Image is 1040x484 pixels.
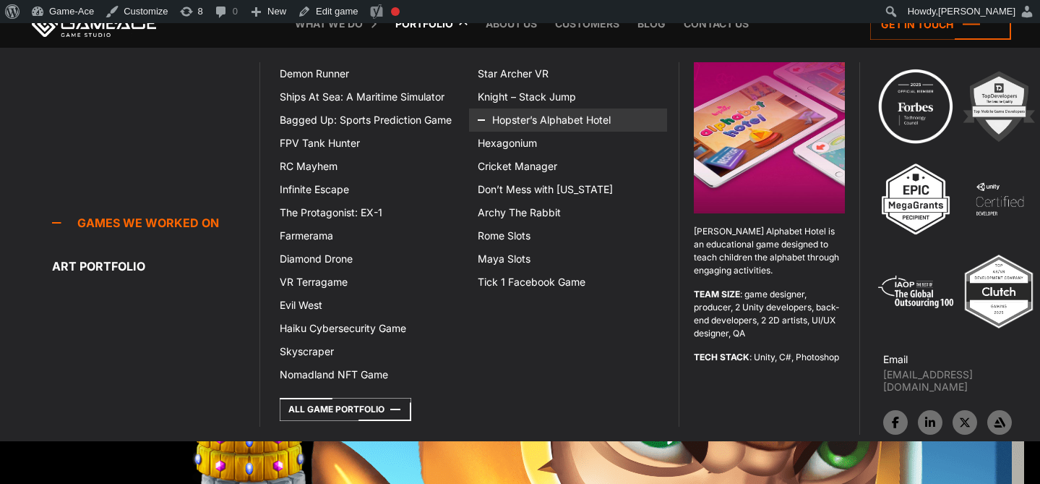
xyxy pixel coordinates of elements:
p: [PERSON_NAME] Alphabet Hotel is an educational game designed to teach children the alphabet throu... [694,225,845,277]
span: [PERSON_NAME] [938,6,1015,17]
a: RC Mayhem [271,155,469,178]
a: The Protagonist: EX-1 [271,201,469,224]
img: 3 [876,159,955,239]
a: Don’t Mess with [US_STATE] [469,178,667,201]
img: Top ar vr development company gaming 2025 game ace [959,252,1039,331]
a: Hexagonium [469,132,667,155]
img: 4 [960,159,1039,239]
a: Infinite Escape [271,178,469,201]
a: All Game Portfolio [280,398,411,421]
a: Demon Runner [271,62,469,85]
a: Tick 1 Facebook Game [469,271,667,294]
a: Diamond Drone [271,247,469,271]
a: VR Terragame [271,271,469,294]
a: Hopster’s Alphabet Hotel [469,109,667,132]
a: FPV Tank Hunter [271,132,469,155]
a: Knight – Stack Jump [469,85,667,109]
a: Skyscraper [271,340,469,363]
a: Cricket Manager [469,155,667,178]
p: : Unity, C#, Photoshop [694,351,845,364]
a: Star Archer VR [469,62,667,85]
a: Rome Slots [469,224,667,247]
a: Farmerama [271,224,469,247]
img: 5 [876,252,955,331]
p: : game designer, producer, 2 Unity developers, back-end developers, 2 2D artists, UI/UX designer, QA [694,288,845,340]
img: Technology council badge program ace 2025 game ace [876,67,955,146]
a: Ships At Sea: A Maritime Simulator [271,85,469,109]
strong: Email [883,353,908,365]
div: Focus keyphrase not set [391,7,400,16]
a: Evil West [271,294,469,317]
a: Archy The Rabbit [469,201,667,224]
a: Get in touch [870,9,1011,40]
a: Bagged Up: Sports Prediction Game [271,109,469,132]
a: Maya Slots [469,247,667,271]
a: Haiku Cybersecurity Game [271,317,469,340]
img: 2 [959,67,1039,146]
strong: TEAM SIZE [694,289,740,300]
strong: TECH STACK [694,352,749,362]
a: [EMAIL_ADDRESS][DOMAIN_NAME] [883,368,1040,393]
img: Hopster's alphabet hotel game top menu [694,62,845,213]
a: Art portfolio [52,252,259,281]
a: Nomadland NFT Game [271,363,469,386]
a: Games we worked on [52,208,259,237]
